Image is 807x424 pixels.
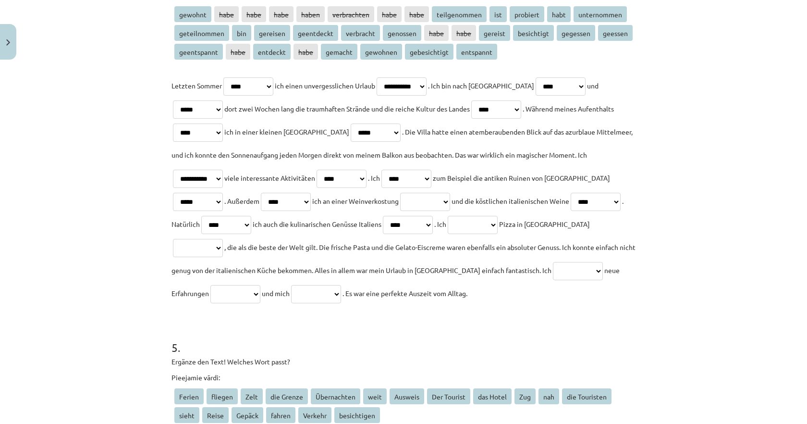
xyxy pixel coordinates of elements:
span: nah [538,388,559,404]
span: das Hotel [473,388,512,404]
span: geentspannt [174,44,223,60]
span: habe [226,44,250,60]
span: entspannt [456,44,497,60]
span: gegessen [557,25,595,41]
span: habe [214,6,239,22]
span: probiert [510,6,544,22]
span: Reise [202,407,229,423]
span: . Während meines Aufenthalts [523,104,614,113]
span: Verkehr [298,407,331,423]
span: bin [232,25,251,41]
span: Zelt [241,388,263,404]
span: gebesichtigt [405,44,453,60]
span: . Außerdem [224,197,259,205]
span: gewohnt [174,6,211,22]
span: besichtigen [334,407,380,423]
span: . Ich [368,174,380,182]
span: gewohnen [360,44,402,60]
span: viele interessante Aktivitäten [224,174,315,182]
span: ich einen unvergesslichen Urlaub [275,81,375,90]
p: Pieejamie vārdi: [171,373,636,383]
span: und die köstlichen italienischen Weine [452,197,569,205]
span: sieht [174,407,199,423]
span: habe [424,25,449,41]
span: Der Tourist [427,388,470,404]
span: habe [377,6,402,22]
span: Ausweis [390,388,424,404]
span: haben [296,6,325,22]
span: ist [489,6,507,22]
span: Letzten Sommer [171,81,222,90]
span: habe [242,6,266,22]
span: gereisen [254,25,290,41]
span: entdeckt [253,44,291,60]
span: geteilnommen [174,25,229,41]
span: Übernachten [311,388,360,404]
span: . Es war eine perfekte Auszeit vom Alltag. [342,289,467,298]
span: Pizza in [GEOGRAPHIC_DATA] [499,220,590,228]
span: Ferien [174,388,204,404]
span: und [587,81,599,90]
span: fliegen [207,388,238,404]
span: geessen [598,25,633,41]
span: genossen [383,25,421,41]
span: zum Beispiel die antiken Ruinen von [GEOGRAPHIC_DATA] [433,174,610,182]
span: und mich [262,289,290,298]
span: habe [269,6,293,22]
span: ich an einer Weinverkostung [312,197,399,205]
p: Ergänze den Text! Welches Wort passt? [171,357,636,367]
span: ich auch die kulinarischen Genüsse Italiens [253,220,381,228]
span: verbracht [341,25,380,41]
span: ich in einer kleinen [GEOGRAPHIC_DATA] [224,127,349,136]
span: . Ich bin nach [GEOGRAPHIC_DATA] [428,81,534,90]
span: habe [293,44,318,60]
span: gemacht [321,44,357,60]
h1: 5 . [171,324,636,354]
span: Zug [514,388,536,404]
span: teilgenommen [432,6,487,22]
span: unternommen [574,6,627,22]
span: die Grenze [266,388,308,404]
span: geentdeckt [293,25,338,41]
span: habe [404,6,429,22]
span: verbrachten [328,6,374,22]
span: besichtigt [513,25,554,41]
span: , die als die beste der Welt gilt. Die frische Pasta und die Gelato-Eiscreme waren ebenfalls ein ... [171,243,636,274]
span: fahren [266,407,295,423]
span: dort zwei Wochen lang die traumhaften Strände und die reiche Kultur des Landes [224,104,470,113]
span: die Touristen [562,388,611,404]
span: . Ich [434,220,446,228]
span: weit [363,388,387,404]
span: habe [452,25,476,41]
span: Gepäck [232,407,263,423]
img: icon-close-lesson-0947bae3869378f0d4975bcd49f059093ad1ed9edebbc8119c70593378902aed.svg [6,39,10,46]
span: gereist [479,25,510,41]
span: . Die Villa hatte einen atemberaubenden Blick auf das azurblaue Mittelmeer, und ich konnte den So... [171,127,633,159]
span: habt [547,6,571,22]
